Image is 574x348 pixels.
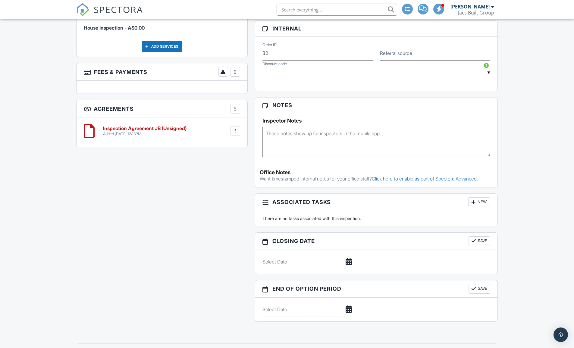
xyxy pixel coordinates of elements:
[84,25,145,31] span: House Inspection - A$0.00
[77,63,247,81] h3: Fees & Payments
[262,302,353,317] input: Select Date
[262,61,287,67] label: Discount code
[272,285,341,293] span: End of Option Period
[277,4,397,16] input: Search everything...
[469,236,490,246] button: Save
[76,8,143,21] a: SPECTORA
[103,126,187,136] a: Inspection Agreement JB (Unsigned) Added [DATE] 13:13PM
[469,284,490,294] button: Save
[554,327,568,342] div: Open Intercom Messenger
[260,169,493,175] div: Office Notes
[103,126,187,131] h6: Inspection Agreement JB (Unsigned)
[76,3,89,16] img: The Best Home Inspection Software - Spectora
[255,97,498,113] h3: Notes
[450,4,490,10] div: [PERSON_NAME]
[84,14,240,36] li: Service: House Inspection
[380,50,412,56] label: Referral source
[468,197,490,207] div: New
[262,118,491,124] h5: Inspector Notes
[259,216,494,222] div: There are no tasks associated with this inspection.
[77,100,247,117] h3: Agreements
[458,10,494,16] div: Jacs Built Group
[94,3,143,16] span: SPECTORA
[272,237,315,245] span: Closing date
[103,132,187,136] div: Added [DATE] 13:13PM
[142,41,182,52] div: Add Services
[272,198,331,206] span: Associated Tasks
[260,175,493,182] p: Want timestamped internal notes for your office staff?
[262,42,277,48] label: Order ID
[262,254,353,269] input: Select Date
[255,21,498,37] h3: Internal
[372,176,478,182] a: Click here to enable as part of Spectora Advanced.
